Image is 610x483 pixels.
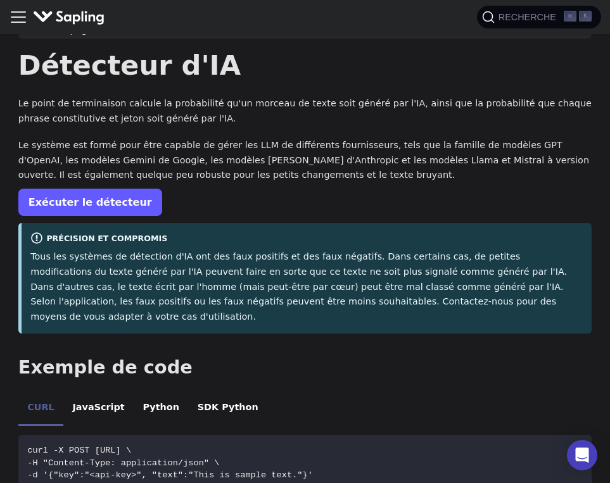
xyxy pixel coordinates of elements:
button: Recherche (Commande+K) [477,6,601,28]
li: Python [134,391,188,426]
h2: Exemple de code [18,356,592,379]
li: CURL [18,391,63,426]
div: PRÉCISION ET COMPROMIS [30,232,583,247]
span: curl -X POST [URL] \ [27,446,131,455]
p: Tous les systèmes de détection d'IA ont des faux positifs et des faux négatifs. Dans certains cas... [30,249,583,325]
p: Le système est formé pour être capable de gérer les LLM de différents fournisseurs, tels que la f... [18,138,592,183]
span: -H "Content-Type: application/json" \ [27,458,219,468]
span: -d '{"key":"<api-key>", "text":"This is sample text."}' [27,470,313,480]
img: Sapling.ai [33,8,105,27]
li: SDK Python [188,391,267,426]
a: Exécuter le détecteur [18,189,162,216]
h1: Détecteur d'IA [18,48,592,82]
div: Messenger d'interphone ouvert [567,440,597,470]
li: JavaScript [63,391,134,426]
kbd: ⌘ [564,11,576,22]
kbd: K [579,11,592,22]
span: RECHERCHE [495,12,564,22]
button: Basculer la barre de navigation [9,8,28,27]
a: Sapling.ai [33,8,110,27]
p: Le point de terminaison calcule la probabilité qu'un morceau de texte soit généré par l'IA, ainsi... [18,96,592,127]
